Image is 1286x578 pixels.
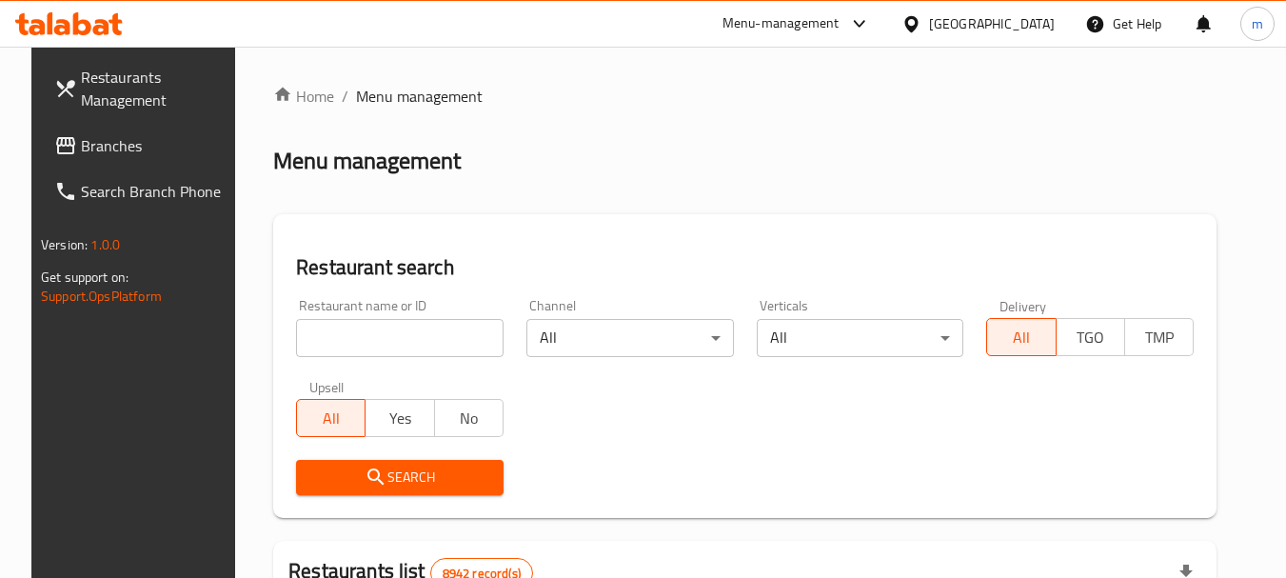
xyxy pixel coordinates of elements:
[273,85,1217,108] nav: breadcrumb
[39,169,247,214] a: Search Branch Phone
[929,13,1055,34] div: [GEOGRAPHIC_DATA]
[1252,13,1263,34] span: m
[1056,318,1125,356] button: TGO
[309,380,345,393] label: Upsell
[81,134,231,157] span: Branches
[81,66,231,111] span: Restaurants Management
[39,123,247,169] a: Branches
[1064,324,1118,351] span: TGO
[356,85,483,108] span: Menu management
[1124,318,1194,356] button: TMP
[443,405,496,432] span: No
[39,54,247,123] a: Restaurants Management
[526,319,734,357] div: All
[296,253,1194,282] h2: Restaurant search
[986,318,1056,356] button: All
[1133,324,1186,351] span: TMP
[365,399,434,437] button: Yes
[342,85,348,108] li: /
[273,146,461,176] h2: Menu management
[305,405,358,432] span: All
[373,405,426,432] span: Yes
[296,319,504,357] input: Search for restaurant name or ID..
[434,399,504,437] button: No
[995,324,1048,351] span: All
[41,232,88,257] span: Version:
[81,180,231,203] span: Search Branch Phone
[722,12,840,35] div: Menu-management
[999,299,1047,312] label: Delivery
[41,284,162,309] a: Support.OpsPlatform
[41,265,129,289] span: Get support on:
[757,319,964,357] div: All
[311,466,488,489] span: Search
[90,232,120,257] span: 1.0.0
[296,399,366,437] button: All
[273,85,334,108] a: Home
[296,460,504,495] button: Search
